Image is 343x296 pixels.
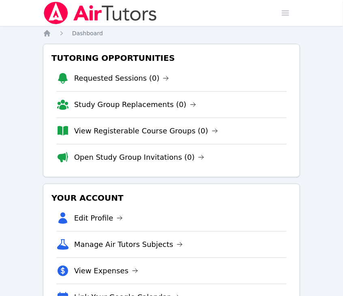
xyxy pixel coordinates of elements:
[74,152,205,163] a: Open Study Group Invitations (0)
[50,51,294,65] h3: Tutoring Opportunities
[43,2,158,24] img: Air Tutors
[72,30,103,36] span: Dashboard
[74,73,169,84] a: Requested Sessions (0)
[72,29,103,37] a: Dashboard
[74,265,138,277] a: View Expenses
[50,191,294,205] h3: Your Account
[74,99,196,110] a: Study Group Replacements (0)
[74,125,218,137] a: View Registerable Course Groups (0)
[74,239,183,250] a: Manage Air Tutors Subjects
[74,212,123,224] a: Edit Profile
[43,29,300,37] nav: Breadcrumb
